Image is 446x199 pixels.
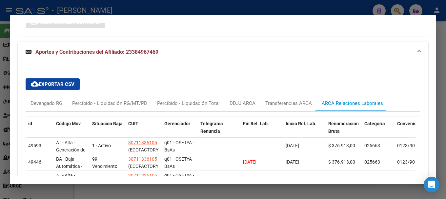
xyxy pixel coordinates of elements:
[328,121,359,134] span: Renumeracion Bruta
[286,159,299,165] span: [DATE]
[128,121,138,126] span: CUIT
[128,156,157,162] span: 30711336105
[56,156,82,177] span: BA - Baja Automática - Anulación
[265,100,312,107] div: Transferencias ARCA
[424,177,439,192] div: Open Intercom Messenger
[31,80,39,88] mat-icon: cloud_download
[164,121,190,126] span: Gerenciador
[322,100,383,107] div: ARCA Relaciones Laborales
[328,176,355,181] span: $ 376.913,00
[326,117,362,146] datatable-header-cell: Renumeracion Bruta
[362,117,395,146] datatable-header-cell: Categoria
[157,100,220,107] div: Percibido - Liquidación Total
[28,121,32,126] span: id
[30,100,62,107] div: Devengado RG
[200,121,223,134] span: Telegrama Renuncia
[397,159,415,165] span: 0123/90
[286,143,299,148] span: [DATE]
[162,117,198,146] datatable-header-cell: Gerenciador
[198,117,240,146] datatable-header-cell: Telegrama Renuncia
[243,159,256,165] span: [DATE]
[90,117,126,146] datatable-header-cell: Situacion Baja
[92,143,111,148] span: 1 - Activo
[397,121,417,126] span: Convenio
[126,117,162,146] datatable-header-cell: CUIT
[92,121,123,126] span: Situacion Baja
[397,143,415,148] span: 0123/90
[18,42,428,63] mat-expansion-panel-header: Aportes y Contribuciones del Afiliado: 23384967469
[128,173,157,178] span: 30711336105
[243,121,269,126] span: Fin Rel. Lab.
[286,176,299,181] span: [DATE]
[243,176,256,181] span: [DATE]
[26,117,53,146] datatable-header-cell: id
[28,143,41,148] span: 49593
[395,117,427,146] datatable-header-cell: Convenio
[364,159,380,165] span: 025663
[92,176,111,181] span: 1 - Activo
[364,121,385,126] span: Categoria
[56,121,82,126] span: Código Mov.
[35,49,158,55] span: Aportes y Contribuciones del Afiliado: 23384967469
[31,81,74,87] span: Exportar CSV
[364,143,380,148] span: 025663
[240,117,283,146] datatable-header-cell: Fin Rel. Lab.
[230,100,255,107] div: DDJJ ARCA
[56,140,85,160] span: AT - Alta - Generación de clave
[128,164,158,176] span: (ECOFACTORY S.R.L.)
[53,117,90,146] datatable-header-cell: Código Mov.
[128,147,158,160] span: (ECOFACTORY S.R.L.)
[128,140,157,145] span: 30711336105
[56,173,85,193] span: AT - Alta - Generación de clave
[328,159,355,165] span: $ 376.913,00
[164,140,194,153] span: q01 - OSETYA - BsAs
[283,117,326,146] datatable-header-cell: Inicio Rel. Lab.
[26,78,80,90] button: Exportar CSV
[286,121,316,126] span: Inicio Rel. Lab.
[72,100,147,107] div: Percibido - Liquidación RG/MT/PD
[164,156,194,169] span: q01 - OSETYA - BsAs
[28,159,41,165] span: 49446
[164,173,194,186] span: q01 - OSETYA - BsAs
[364,176,380,181] span: 025663
[328,143,355,148] span: $ 376.913,00
[397,176,415,181] span: 0123/90
[28,176,41,181] span: 45015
